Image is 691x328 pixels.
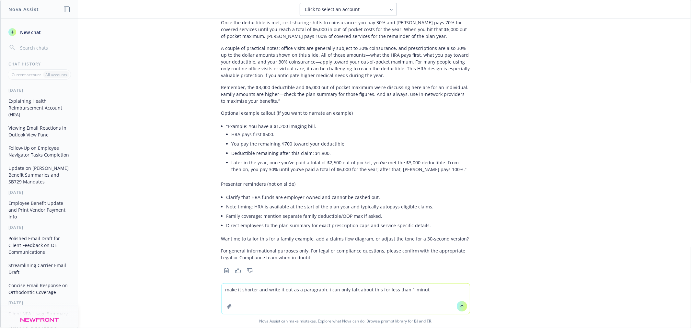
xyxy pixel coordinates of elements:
div: [DATE] [1,300,78,306]
p: A couple of practical notes: office visits are generally subject to 30% coinsurance, and prescrip... [221,45,470,79]
p: Once the deductible is met, cost sharing shifts to coinsurance: you pay 30% and [PERSON_NAME] pay... [221,19,470,40]
span: Click to select an account [305,6,360,13]
li: Direct employees to the plan summary for exact prescription caps and service-specific details. [226,221,470,230]
li: Deductible remaining after this claim: $1,800. [232,148,470,158]
button: Client NFA Usage Summary [6,308,73,319]
span: Nova Assist can make mistakes. Explore what Nova can do: Browse prompt library for and [3,314,688,328]
button: Thumbs down [245,266,255,275]
p: Optional example callout (if you want to narrate an example) [221,110,470,116]
button: New chat [6,26,73,38]
p: Current account [12,72,41,77]
li: Clarify that HRA funds are employer-owned and cannot be cashed out. [226,193,470,202]
div: [DATE] [1,225,78,230]
input: Search chats [19,43,70,52]
li: Note timing: HRA is available at the start of the plan year and typically autopays eligible claims. [226,202,470,211]
div: [DATE] [1,190,78,195]
p: For general informational purposes only. For legal or compliance questions, please confirm with t... [221,247,470,261]
a: BI [414,318,418,324]
a: TR [427,318,432,324]
button: Streamlining Carrier Email Draft [6,260,73,277]
button: Employee Benefit Update and Print Vendor Payment Info [6,198,73,222]
li: Later in the year, once you’ve paid a total of $2,500 out of pocket, you’ve met the $3,000 deduct... [232,158,470,174]
p: Presenter reminders (not on slide) [221,181,470,187]
h1: Nova Assist [8,6,39,13]
button: Viewing Email Reactions in Outlook View Pane [6,123,73,140]
button: Polished Email Draft for Client Feedback on OE Communications [6,233,73,257]
span: New chat [19,29,41,36]
button: Click to select an account [300,3,397,16]
p: Want me to tailor this for a family example, add a claims flow diagram, or adjust the tone for a ... [221,235,470,242]
li: Family coverage: mention separate family deductible/OOP max if asked. [226,211,470,221]
li: HRA pays first $500. [232,130,470,139]
button: Concise Email Response on Orthodontic Coverage [6,280,73,298]
li: “Example: You have a $1,200 imaging bill. [226,122,470,175]
button: Update on [PERSON_NAME] Benefit Summaries and SB729 Mandates [6,163,73,187]
button: Follow-Up on Employee Navigator Tasks Completion [6,143,73,160]
p: Remember, the $3,000 deductible and $6,000 out-of-pocket maximum we’re discussing here are for an... [221,84,470,104]
div: [DATE] [1,88,78,93]
li: You pay the remaining $700 toward your deductible. [232,139,470,148]
svg: Copy to clipboard [224,268,229,274]
button: Explaining Health Reimbursement Account (HRA) [6,96,73,120]
p: All accounts [45,72,67,77]
textarea: make it shorter and write it out as a paragraph. i can only talk about this for less than 1 min [222,284,470,314]
div: Chat History [1,61,78,67]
